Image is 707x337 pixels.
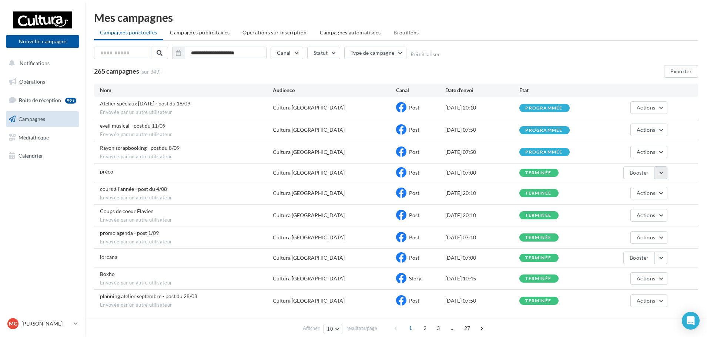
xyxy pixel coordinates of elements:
span: lorcana [100,254,117,260]
div: 99+ [65,98,76,104]
div: Cultura [GEOGRAPHIC_DATA] [273,126,345,134]
span: Envoyée par un autre utilisateur [100,302,273,309]
span: MG [9,320,17,327]
div: Date d'envoi [445,87,519,94]
button: Exporter [664,65,698,78]
a: MG [PERSON_NAME] [6,317,79,331]
span: Actions [637,190,655,196]
span: Actions [637,275,655,282]
span: Story [409,275,421,282]
span: Notifications [20,60,50,66]
span: Envoyée par un autre utilisateur [100,154,273,160]
a: Médiathèque [4,130,81,145]
span: Rayon scrapbooking - post du 8/09 [100,145,180,151]
button: Actions [630,124,667,136]
span: Actions [637,127,655,133]
div: [DATE] 07:00 [445,254,519,262]
span: Actions [637,104,655,111]
div: Cultura [GEOGRAPHIC_DATA] [273,234,345,241]
span: résultats/page [346,325,377,332]
div: [DATE] 20:10 [445,104,519,111]
span: Actions [637,234,655,240]
div: Canal [396,87,445,94]
div: Mes campagnes [94,12,698,23]
span: Post [409,297,419,304]
button: Type de campagne [344,47,407,59]
span: Boîte de réception [19,97,61,103]
span: Operations sur inscription [242,29,306,36]
button: Booster [623,166,655,179]
span: Post [409,255,419,261]
span: Actions [637,212,655,218]
a: Calendrier [4,148,81,164]
span: Actions [637,149,655,155]
div: programmée [525,150,562,155]
span: Post [409,212,419,218]
span: préco [100,168,113,175]
div: [DATE] 07:00 [445,169,519,176]
span: Post [409,127,419,133]
span: 2 [419,322,431,334]
button: Réinitialiser [411,51,440,57]
p: [PERSON_NAME] [21,320,71,327]
span: Brouillons [393,29,419,36]
span: Post [409,104,419,111]
div: [DATE] 20:10 [445,189,519,197]
div: terminée [525,276,551,281]
span: planning atelier septembre - post du 28/08 [100,293,197,299]
div: Cultura [GEOGRAPHIC_DATA] [273,169,345,176]
div: programmée [525,128,562,133]
span: 265 campagnes [94,67,139,75]
button: Statut [307,47,340,59]
span: Envoyée par un autre utilisateur [100,239,273,245]
div: Nom [100,87,273,94]
button: Actions [630,294,667,307]
button: Booster [623,252,655,264]
div: [DATE] 07:50 [445,148,519,156]
span: Envoyée par un autre utilisateur [100,109,273,116]
div: État [519,87,593,94]
span: 27 [461,322,473,334]
span: Campagnes publicitaires [170,29,229,36]
span: Boxho [100,271,115,277]
span: Calendrier [19,152,43,159]
span: Coups de coeur Flavien [100,208,154,214]
span: Envoyée par un autre utilisateur [100,195,273,201]
div: programmée [525,106,562,111]
span: Campagnes automatisées [320,29,381,36]
div: Cultura [GEOGRAPHIC_DATA] [273,189,345,197]
a: Boîte de réception99+ [4,92,81,108]
span: Envoyée par un autre utilisateur [100,131,273,138]
span: Post [409,169,419,176]
div: [DATE] 10:45 [445,275,519,282]
span: ... [447,322,459,334]
span: 10 [327,326,333,332]
div: Audience [273,87,396,94]
button: Actions [630,101,667,114]
span: promo agenda - post 1/09 [100,230,159,236]
div: Cultura [GEOGRAPHIC_DATA] [273,297,345,304]
span: Post [409,190,419,196]
span: Actions [637,297,655,304]
div: terminée [525,171,551,175]
span: Opérations [19,78,45,85]
button: Actions [630,231,667,244]
span: (sur 349) [140,68,161,75]
div: terminée [525,213,551,218]
div: terminée [525,191,551,196]
div: [DATE] 20:10 [445,212,519,219]
div: terminée [525,235,551,240]
div: terminée [525,256,551,260]
span: Campagnes [19,116,45,122]
span: Envoyée par un autre utilisateur [100,217,273,223]
div: Cultura [GEOGRAPHIC_DATA] [273,212,345,219]
span: cours à l'année - post du 4/08 [100,186,167,192]
div: [DATE] 07:50 [445,297,519,304]
div: Cultura [GEOGRAPHIC_DATA] [273,104,345,111]
span: 3 [432,322,444,334]
span: Afficher [303,325,319,332]
span: Atelier spéciaux halloween - post du 18/09 [100,100,190,107]
button: 10 [324,324,342,334]
div: terminée [525,299,551,303]
span: Envoyée par un autre utilisateur [100,280,273,286]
